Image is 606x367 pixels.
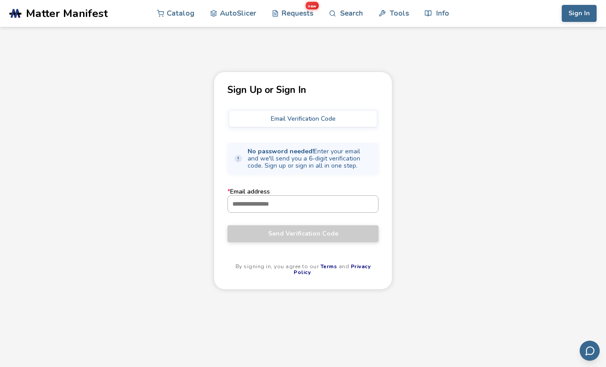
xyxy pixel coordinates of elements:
a: Terms [320,263,337,270]
button: Send feedback via email [580,341,600,361]
button: Send Verification Code [227,225,379,242]
span: Matter Manifest [26,7,108,20]
input: *Email address [228,196,378,212]
p: By signing in, you agree to our and . [227,264,379,276]
span: new [306,2,319,9]
label: Email address [227,188,379,212]
span: Send Verification Code [234,230,372,237]
span: Enter your email and we'll send you a 6-digit verification code. Sign up or sign in all in one step. [248,148,373,169]
a: Privacy Policy [294,263,370,276]
p: Sign Up or Sign In [227,85,379,95]
button: Email Verification Code [229,111,377,127]
strong: No password needed! [248,147,314,156]
button: Sign In [562,5,597,22]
